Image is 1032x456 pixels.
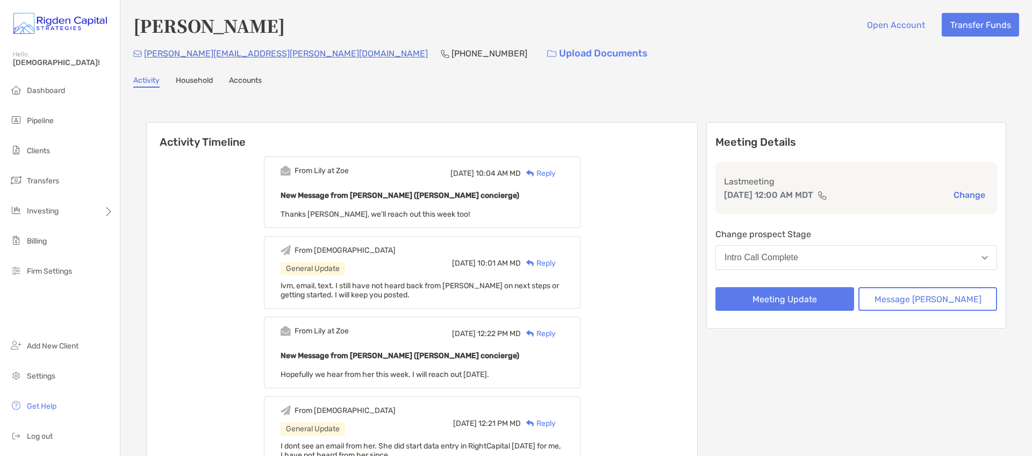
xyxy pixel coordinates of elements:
[715,136,997,149] p: Meeting Details
[526,170,534,177] img: Reply icon
[281,351,519,360] b: New Message from [PERSON_NAME] ([PERSON_NAME] concierge)
[526,420,534,427] img: Reply icon
[10,83,23,96] img: dashboard icon
[526,330,534,337] img: Reply icon
[715,287,854,311] button: Meeting Update
[10,369,23,382] img: settings icon
[478,419,521,428] span: 12:21 PM MD
[476,169,521,178] span: 10:04 AM MD
[715,245,997,270] button: Intro Call Complete
[27,146,50,155] span: Clients
[281,422,345,436] div: General Update
[295,406,396,415] div: From [DEMOGRAPHIC_DATA]
[281,210,470,219] span: Thanks [PERSON_NAME], we'll reach out this week too!
[10,144,23,156] img: clients icon
[229,76,262,88] a: Accounts
[10,234,23,247] img: billing icon
[715,227,997,241] p: Change prospect Stage
[858,13,933,37] button: Open Account
[281,166,291,176] img: Event icon
[950,189,988,201] button: Change
[453,419,477,428] span: [DATE]
[858,287,997,311] button: Message [PERSON_NAME]
[10,399,23,412] img: get-help icon
[295,166,349,175] div: From Lily at Zoe
[10,264,23,277] img: firm-settings icon
[27,341,78,351] span: Add New Client
[147,123,697,148] h6: Activity Timeline
[521,418,556,429] div: Reply
[27,237,47,246] span: Billing
[818,191,827,199] img: communication type
[27,86,65,95] span: Dashboard
[521,168,556,179] div: Reply
[27,267,72,276] span: Firm Settings
[540,42,655,65] a: Upload Documents
[281,245,291,255] img: Event icon
[27,116,54,125] span: Pipeline
[295,326,349,336] div: From Lily at Zoe
[724,188,813,202] p: [DATE] 12:00 AM MDT
[176,76,213,88] a: Household
[521,328,556,339] div: Reply
[441,49,449,58] img: Phone Icon
[281,281,559,300] span: lvm, email, text. I still have not heard back from [PERSON_NAME] on next steps or getting started...
[281,405,291,416] img: Event icon
[452,329,476,338] span: [DATE]
[452,259,476,268] span: [DATE]
[13,58,113,67] span: [DEMOGRAPHIC_DATA]!
[27,206,59,216] span: Investing
[724,175,988,188] p: Last meeting
[10,429,23,442] img: logout icon
[10,204,23,217] img: investing icon
[27,176,59,186] span: Transfers
[981,256,988,260] img: Open dropdown arrow
[133,51,142,57] img: Email Icon
[477,329,521,338] span: 12:22 PM MD
[521,258,556,269] div: Reply
[144,47,428,60] p: [PERSON_NAME][EMAIL_ADDRESS][PERSON_NAME][DOMAIN_NAME]
[526,260,534,267] img: Reply icon
[10,174,23,187] img: transfers icon
[27,432,53,441] span: Log out
[281,370,489,379] span: Hopefully we hear from her this week. I will reach out [DATE].
[450,169,474,178] span: [DATE]
[133,13,285,38] h4: [PERSON_NAME]
[281,326,291,336] img: Event icon
[547,50,556,58] img: button icon
[133,76,160,88] a: Activity
[10,113,23,126] img: pipeline icon
[725,253,798,262] div: Intro Call Complete
[295,246,396,255] div: From [DEMOGRAPHIC_DATA]
[27,372,55,381] span: Settings
[10,339,23,352] img: add_new_client icon
[281,191,519,200] b: New Message from [PERSON_NAME] ([PERSON_NAME] concierge)
[942,13,1019,37] button: Transfer Funds
[477,259,521,268] span: 10:01 AM MD
[281,262,345,275] div: General Update
[27,402,56,411] span: Get Help
[13,4,107,43] img: Zoe Logo
[451,47,527,60] p: [PHONE_NUMBER]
